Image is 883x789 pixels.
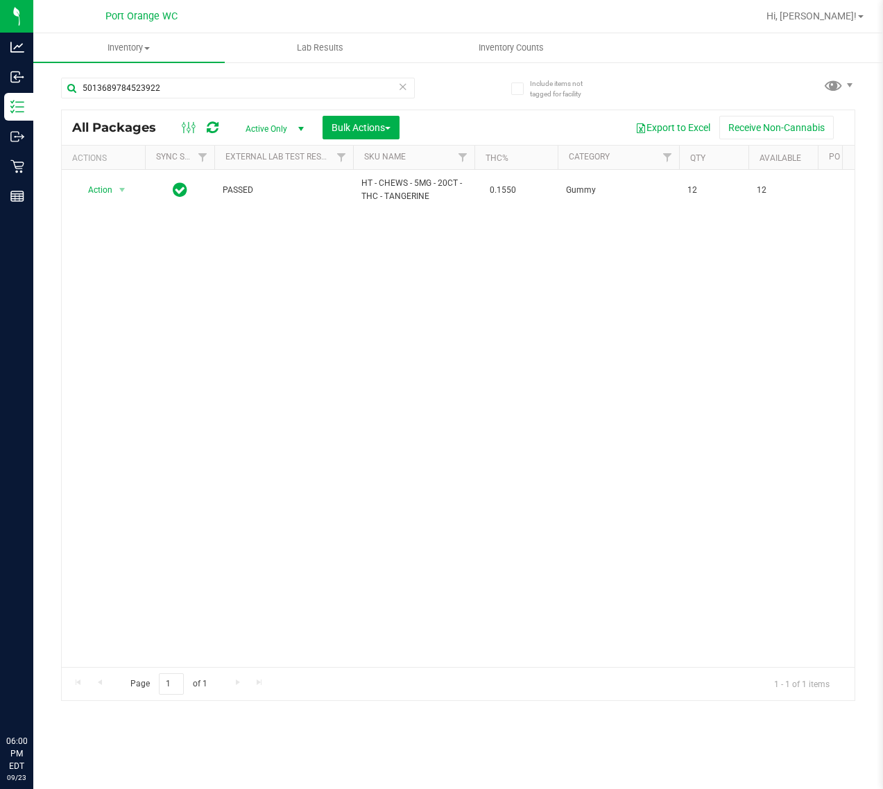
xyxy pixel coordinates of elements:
[10,189,24,203] inline-svg: Reports
[76,180,113,200] span: Action
[486,153,508,163] a: THC%
[6,772,27,783] p: 09/23
[191,146,214,169] a: Filter
[10,70,24,84] inline-svg: Inbound
[766,10,857,21] span: Hi, [PERSON_NAME]!
[173,180,187,200] span: In Sync
[10,100,24,114] inline-svg: Inventory
[364,152,406,162] a: SKU Name
[119,673,218,695] span: Page of 1
[332,122,391,133] span: Bulk Actions
[33,42,225,54] span: Inventory
[398,78,408,96] span: Clear
[415,33,607,62] a: Inventory Counts
[14,678,55,720] iframe: Resource center
[33,33,225,62] a: Inventory
[452,146,474,169] a: Filter
[566,184,671,197] span: Gummy
[10,130,24,144] inline-svg: Outbound
[225,33,416,62] a: Lab Results
[159,673,184,695] input: 1
[361,177,466,203] span: HT - CHEWS - 5MG - 20CT - THC - TANGERINE
[278,42,362,54] span: Lab Results
[687,184,740,197] span: 12
[719,116,834,139] button: Receive Non-Cannabis
[757,184,809,197] span: 12
[223,184,345,197] span: PASSED
[10,40,24,54] inline-svg: Analytics
[460,42,563,54] span: Inventory Counts
[72,120,170,135] span: All Packages
[323,116,400,139] button: Bulk Actions
[10,159,24,173] inline-svg: Retail
[656,146,679,169] a: Filter
[569,152,610,162] a: Category
[6,735,27,772] p: 06:00 PM EDT
[72,153,139,163] div: Actions
[225,152,334,162] a: External Lab Test Result
[530,78,599,99] span: Include items not tagged for facility
[330,146,353,169] a: Filter
[760,153,801,163] a: Available
[763,673,841,694] span: 1 - 1 of 1 items
[690,153,705,163] a: Qty
[626,116,719,139] button: Export to Excel
[114,180,131,200] span: select
[829,152,850,162] a: PO ID
[105,10,178,22] span: Port Orange WC
[483,180,523,200] span: 0.1550
[61,78,415,98] input: Search Package ID, Item Name, SKU, Lot or Part Number...
[156,152,209,162] a: Sync Status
